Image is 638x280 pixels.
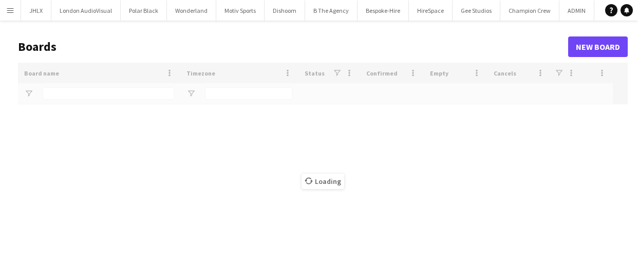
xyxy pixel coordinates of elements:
button: B The Agency [305,1,358,21]
button: Polar Black [121,1,167,21]
button: London AudioVisual [51,1,121,21]
button: ADMIN [559,1,594,21]
h1: Boards [18,39,568,54]
button: Champion Crew [500,1,559,21]
button: Motiv Sports [216,1,265,21]
span: Loading [302,174,344,189]
button: JHLX [21,1,51,21]
button: Wonderland [167,1,216,21]
button: Dishoom [265,1,305,21]
button: HireSpace [409,1,453,21]
button: Bespoke-Hire [358,1,409,21]
button: Gee Studios [453,1,500,21]
a: New Board [568,36,628,57]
